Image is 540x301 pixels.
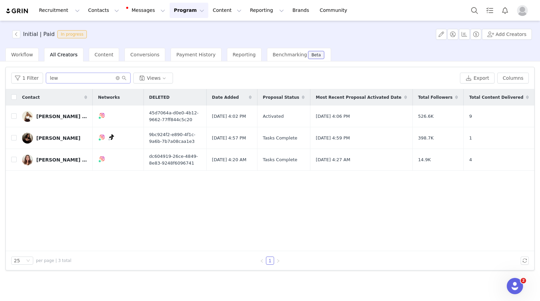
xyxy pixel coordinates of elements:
li: 1 [266,257,274,265]
li: Previous Page [258,257,266,265]
span: 526.6K [418,113,434,120]
img: e31ae750-9191-43b1-8348-e61305419cc2--s.jpg [22,154,33,165]
span: Payment History [176,52,216,57]
span: [DATE] 4:02 PM [212,113,246,120]
a: Community [316,3,354,18]
div: [PERSON_NAME] [36,135,80,141]
img: placeholder-profile.jpg [517,5,528,16]
button: Program [170,3,208,18]
span: All Creators [50,52,77,57]
span: [DATE] 4:59 PM [316,135,350,142]
div: [PERSON_NAME] De La [PERSON_NAME] [36,157,87,163]
a: Tasks [482,3,497,18]
a: [PERSON_NAME] De La [PERSON_NAME] [22,154,87,165]
span: 398.7K [418,135,434,142]
span: Benchmarking [273,52,307,57]
span: In progress [57,30,87,38]
a: [PERSON_NAME] [22,133,87,144]
button: Export [460,73,495,83]
i: icon: search [122,76,127,80]
span: Date Added [212,94,239,100]
div: [PERSON_NAME] [PERSON_NAME] [36,114,87,119]
button: Add Creators [482,29,532,40]
button: Recruitment [35,3,84,18]
span: Conversions [130,52,159,57]
span: Networks [98,94,120,100]
button: Notifications [498,3,513,18]
span: Activated [263,113,284,120]
i: icon: left [260,259,264,263]
iframe: Intercom live chat [507,278,523,294]
div: Beta [311,53,321,57]
i: icon: close-circle [116,76,120,80]
span: [DATE] 4:06 PM [316,113,350,120]
span: Total Content Delivered [469,94,523,100]
div: 25 [14,257,20,264]
span: dc604919-26ce-4849-8e83-9248f6096741 [149,153,201,166]
img: instagram.svg [99,113,105,118]
li: Next Page [274,257,282,265]
button: Messages [123,3,169,18]
button: Views [133,73,173,83]
img: f432e967-e2c7-420c-b742-54cbbb2abd86.jpg [22,133,33,144]
i: icon: down [26,259,30,263]
button: Content [209,3,246,18]
button: 1 Filter [11,73,43,83]
button: Reporting [246,3,288,18]
span: per page | 3 total [36,258,71,264]
span: DELETED [149,94,170,100]
button: Profile [513,5,535,16]
span: Reporting [233,52,256,57]
span: [object Object] [12,30,90,38]
span: 14.9K [418,156,431,163]
img: grin logo [5,8,29,14]
span: Proposal Status [263,94,299,100]
a: Brands [288,3,315,18]
span: [DATE] 4:27 AM [316,156,350,163]
button: Contacts [84,3,123,18]
i: icon: right [276,259,280,263]
span: Content [95,52,114,57]
input: Search... [46,73,131,83]
span: Tasks Complete [263,135,297,142]
span: Workflow [11,52,33,57]
span: 9bc924f2-e890-4f1c-9a6b-7b7a08caa1e3 [149,131,201,145]
span: Total Followers [418,94,453,100]
span: 2 [521,278,526,283]
h3: Initial | Paid [23,30,55,38]
span: [DATE] 4:57 PM [212,135,246,142]
img: ccc3ca08-8285-404d-93a7-2653109b4000.jpg [22,111,33,122]
span: [DATE] 4:20 AM [212,156,247,163]
a: [PERSON_NAME] [PERSON_NAME] [22,111,87,122]
a: 1 [266,257,274,264]
button: Columns [497,73,529,83]
img: instagram.svg [99,134,105,140]
img: instagram.svg [99,156,105,162]
span: Tasks Complete [263,156,297,163]
span: Contact [22,94,40,100]
span: 45d7064a-d0e0-4b12-9662-77ff844c5c20 [149,110,201,123]
span: Most Recent Proposal Activated Date [316,94,401,100]
button: Search [467,3,482,18]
